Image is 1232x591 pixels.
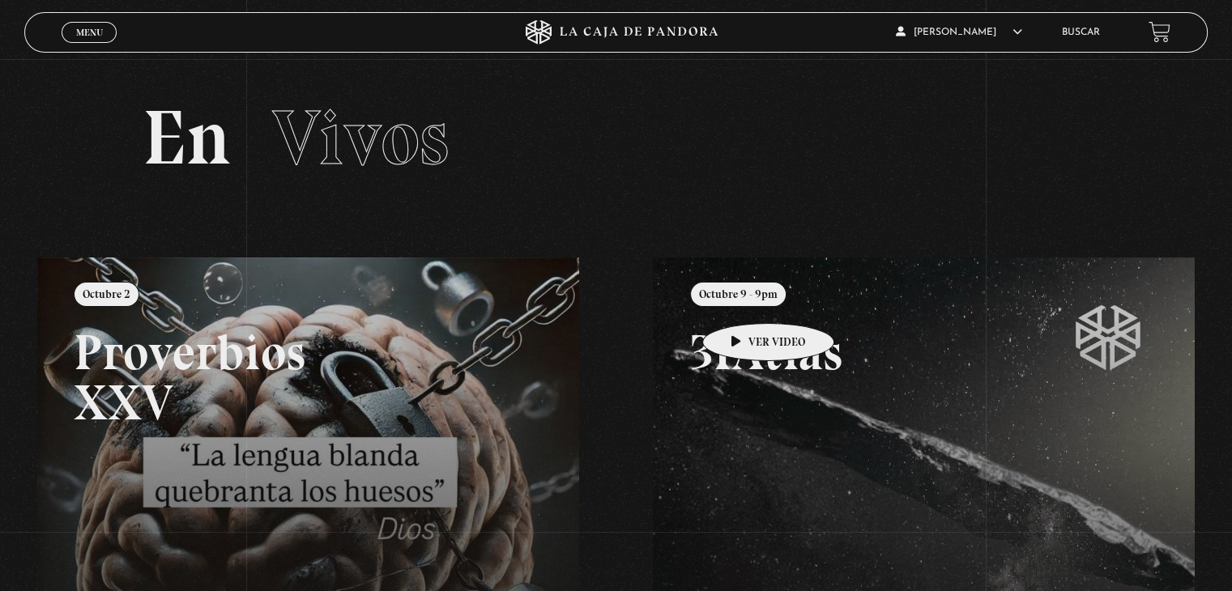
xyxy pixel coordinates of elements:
[1149,21,1170,43] a: View your shopping cart
[76,28,103,37] span: Menu
[272,91,449,184] span: Vivos
[896,28,1022,37] span: [PERSON_NAME]
[1062,28,1100,37] a: Buscar
[70,40,109,52] span: Cerrar
[143,100,1089,176] h2: En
